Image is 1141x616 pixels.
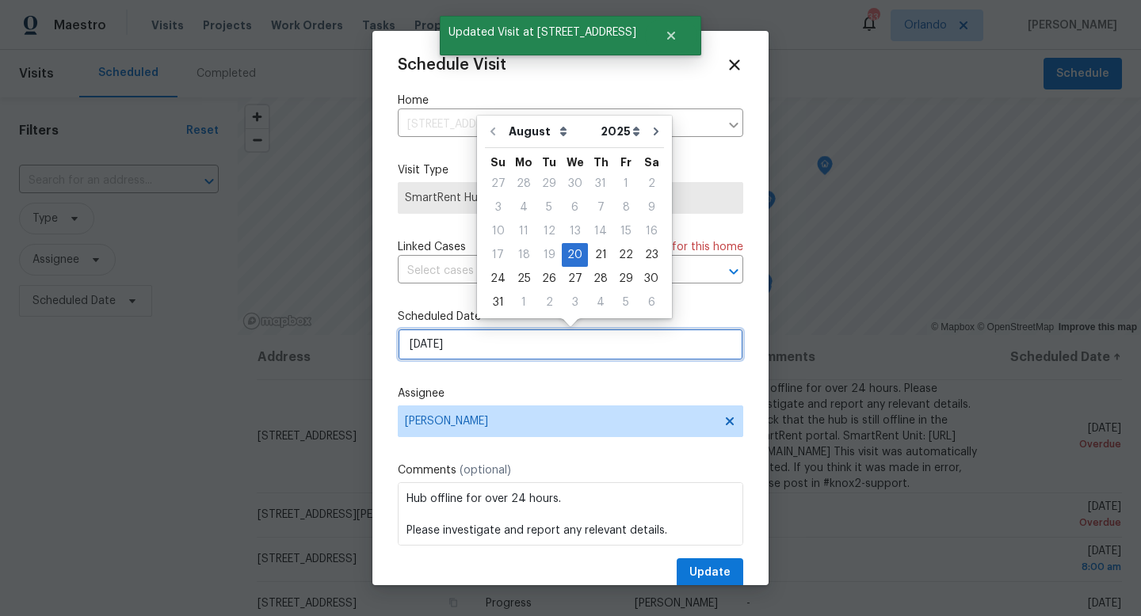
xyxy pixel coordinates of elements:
[639,220,664,242] div: 16
[562,172,588,196] div: Wed Jul 30 2025
[588,291,613,314] div: Thu Sep 04 2025
[511,291,536,314] div: Mon Sep 01 2025
[588,291,613,314] div: 4
[536,291,562,314] div: Tue Sep 02 2025
[505,120,597,143] select: Month
[588,219,613,243] div: Thu Aug 14 2025
[485,173,511,195] div: 27
[588,172,613,196] div: Thu Jul 31 2025
[644,116,668,147] button: Go to next month
[588,220,613,242] div: 14
[485,268,511,290] div: 24
[490,157,506,168] abbr: Sunday
[613,291,639,314] div: Fri Sep 05 2025
[562,220,588,242] div: 13
[639,173,664,195] div: 2
[562,291,588,314] div: Wed Sep 03 2025
[511,244,536,266] div: 18
[536,243,562,267] div: Tue Aug 19 2025
[613,196,639,219] div: 8
[562,291,588,314] div: 3
[536,220,562,242] div: 12
[398,259,699,283] input: Select cases
[536,196,562,219] div: Tue Aug 05 2025
[644,157,659,168] abbr: Saturday
[639,267,664,291] div: Sat Aug 30 2025
[398,309,743,325] label: Scheduled Date
[511,243,536,267] div: Mon Aug 18 2025
[536,172,562,196] div: Tue Jul 29 2025
[398,57,506,73] span: Schedule Visit
[481,116,505,147] button: Go to previous month
[613,243,639,267] div: Fri Aug 22 2025
[536,196,562,219] div: 5
[677,558,743,587] button: Update
[485,219,511,243] div: Sun Aug 10 2025
[588,243,613,267] div: Thu Aug 21 2025
[639,219,664,243] div: Sat Aug 16 2025
[398,162,743,178] label: Visit Type
[588,196,613,219] div: Thu Aug 07 2025
[588,268,613,290] div: 28
[562,196,588,219] div: Wed Aug 06 2025
[562,219,588,243] div: Wed Aug 13 2025
[511,172,536,196] div: Mon Jul 28 2025
[485,196,511,219] div: Sun Aug 03 2025
[511,196,536,219] div: Mon Aug 04 2025
[645,20,697,51] button: Close
[485,220,511,242] div: 10
[511,291,536,314] div: 1
[536,267,562,291] div: Tue Aug 26 2025
[588,173,613,195] div: 31
[398,112,719,137] input: Enter in an address
[639,196,664,219] div: Sat Aug 09 2025
[597,120,644,143] select: Year
[398,93,743,108] label: Home
[460,465,511,476] span: (optional)
[405,190,736,206] span: SmartRent Hub Offline
[440,16,645,49] span: Updated Visit at [STREET_ADDRESS]
[485,244,511,266] div: 17
[511,267,536,291] div: Mon Aug 25 2025
[639,172,664,196] div: Sat Aug 02 2025
[613,220,639,242] div: 15
[511,173,536,195] div: 28
[620,157,632,168] abbr: Friday
[562,267,588,291] div: Wed Aug 27 2025
[485,267,511,291] div: Sun Aug 24 2025
[639,268,664,290] div: 30
[562,244,588,266] div: 20
[613,196,639,219] div: Fri Aug 08 2025
[398,386,743,401] label: Assignee
[613,172,639,196] div: Fri Aug 01 2025
[639,196,664,219] div: 9
[613,173,639,195] div: 1
[588,196,613,219] div: 7
[723,260,745,283] button: Open
[398,482,743,546] textarea: Hub offline for over 24 hours. Please investigate and report any relevant details. Check that the...
[567,157,584,168] abbr: Wednesday
[485,196,511,219] div: 3
[639,291,664,314] div: Sat Sep 06 2025
[485,291,511,314] div: Sun Aug 31 2025
[562,268,588,290] div: 27
[613,267,639,291] div: Fri Aug 29 2025
[639,244,664,266] div: 23
[485,291,511,314] div: 31
[485,243,511,267] div: Sun Aug 17 2025
[639,291,664,314] div: 6
[485,172,511,196] div: Sun Jul 27 2025
[536,173,562,195] div: 29
[613,268,639,290] div: 29
[562,243,588,267] div: Wed Aug 20 2025
[536,291,562,314] div: 2
[515,157,532,168] abbr: Monday
[689,563,731,583] span: Update
[536,219,562,243] div: Tue Aug 12 2025
[398,329,743,360] input: M/D/YYYY
[405,415,716,428] span: [PERSON_NAME]
[511,268,536,290] div: 25
[562,173,588,195] div: 30
[613,244,639,266] div: 22
[511,196,536,219] div: 4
